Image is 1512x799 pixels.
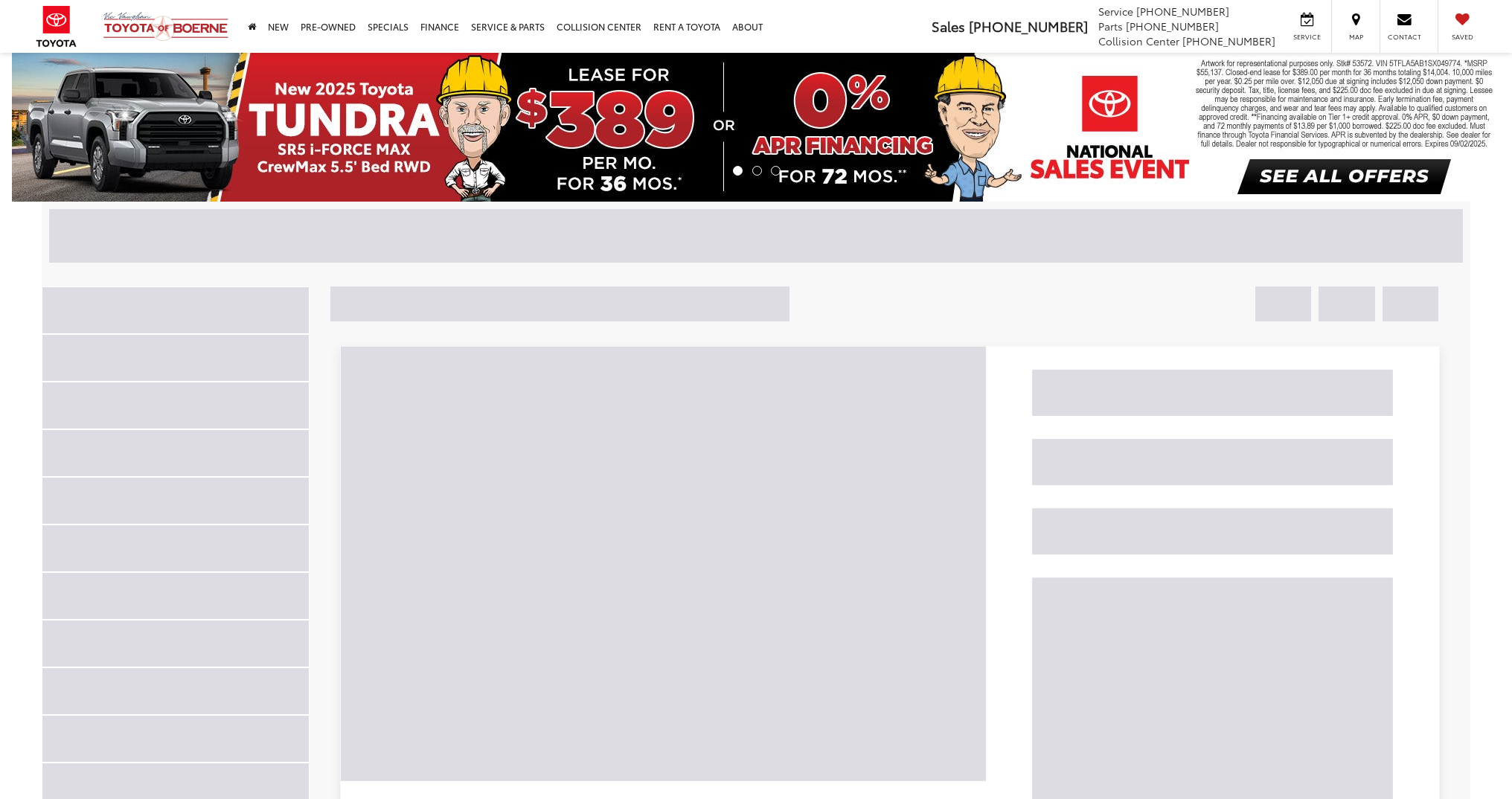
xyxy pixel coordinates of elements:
[1136,4,1229,19] span: [PHONE_NUMBER]
[1290,32,1324,42] span: Service
[1339,32,1372,42] span: Map
[1182,33,1275,48] span: [PHONE_NUMBER]
[1098,33,1179,48] span: Collision Center
[1098,4,1133,19] span: Service
[1098,19,1123,33] span: Parts
[12,53,1500,202] img: New 2025 Toyota Tundra
[1126,19,1219,33] span: [PHONE_NUMBER]
[1446,32,1479,42] span: Saved
[103,11,229,42] img: Vic Vaughan Toyota of Boerne
[932,16,965,36] span: Sales
[1388,32,1421,42] span: Contact
[969,16,1088,36] span: [PHONE_NUMBER]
